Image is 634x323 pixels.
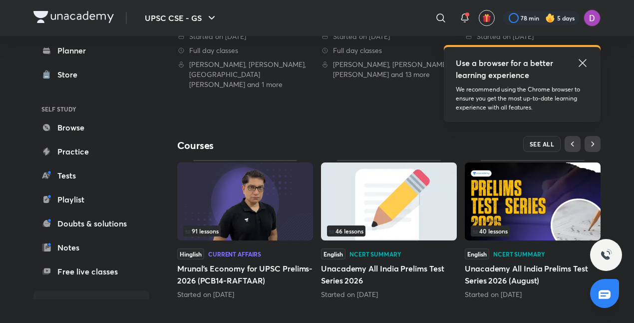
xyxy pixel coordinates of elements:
[177,59,313,89] div: Sudarshan Gurjar, Arti Chhawari, Madhukar Kotawe and 1 more
[471,225,595,236] div: infocontainer
[177,31,313,41] div: Started on 31 Jul 2025
[349,251,401,257] div: NCERT Summary
[584,9,601,26] img: Deepti Yadav
[523,136,561,152] button: SEE ALL
[183,225,307,236] div: infocontainer
[465,248,489,259] span: English
[321,45,457,55] div: Full day classes
[473,228,508,234] span: 40 lessons
[321,59,457,79] div: Paras Chitkara, Navdeep Singh, Sudarshan Gurjar and 13 more
[465,262,601,286] h5: Unacademy All India Prelims Test Series 2026 (August)
[321,289,457,299] div: Started on Jun 22
[479,10,495,26] button: avatar
[33,11,114,23] img: Company Logo
[177,45,313,55] div: Full day classes
[177,160,313,299] div: Mrunal’s Economy for UPSC Prelims-2026 (PCB14-RAFTAAR)
[321,262,457,286] h5: Unacademy All India Prelims Test Series 2026
[57,68,83,80] div: Store
[33,141,149,161] a: Practice
[545,13,555,23] img: streak
[321,248,345,259] span: English
[465,162,601,240] img: Thumbnail
[183,225,307,236] div: left
[177,162,313,240] img: Thumbnail
[33,237,149,257] a: Notes
[321,162,457,240] img: Thumbnail
[177,262,313,286] h5: Mrunal’s Economy for UPSC Prelims-2026 (PCB14-RAFTAAR)
[471,225,595,236] div: infosection
[465,160,601,299] div: Unacademy All India Prelims Test Series 2026 (August)
[530,140,555,147] span: SEE ALL
[33,100,149,117] h6: SELF STUDY
[329,228,363,234] span: 46 lessons
[493,251,545,257] div: NCERT Summary
[33,64,149,84] a: Store
[139,8,224,28] button: UPSC CSE - GS
[33,213,149,233] a: Doubts & solutions
[327,225,451,236] div: infocontainer
[33,261,149,281] a: Free live classes
[471,225,595,236] div: left
[177,248,204,259] span: Hinglish
[321,160,457,299] div: Unacademy All India Prelims Test Series 2026
[183,225,307,236] div: infosection
[327,225,451,236] div: left
[456,57,555,81] h5: Use a browser for a better learning experience
[33,117,149,137] a: Browse
[177,289,313,299] div: Started on Jul 17
[33,297,149,314] h6: ME
[208,251,261,257] div: Current Affairs
[177,139,389,152] h4: Courses
[33,40,149,60] a: Planner
[33,189,149,209] a: Playlist
[600,249,612,261] img: ttu
[465,289,601,299] div: Started on Aug 10
[327,225,451,236] div: infosection
[185,228,219,234] span: 91 lessons
[482,13,491,22] img: avatar
[465,31,601,41] div: Started on 7 May 2024
[33,11,114,25] a: Company Logo
[321,31,457,41] div: Started on 26 Jun 2024
[456,85,589,112] p: We recommend using the Chrome browser to ensure you get the most up-to-date learning experience w...
[33,165,149,185] a: Tests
